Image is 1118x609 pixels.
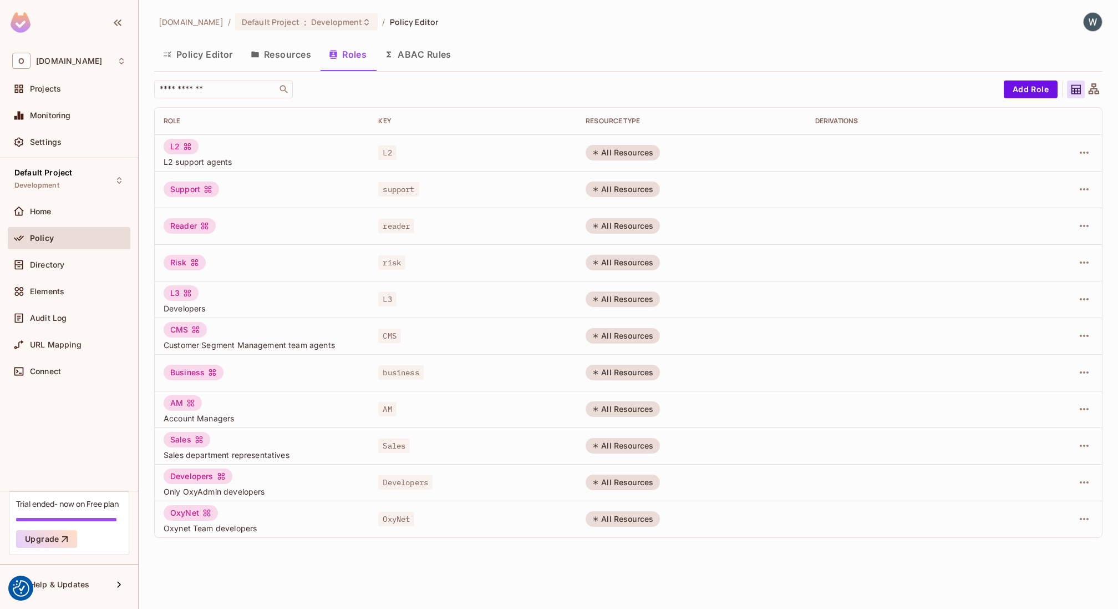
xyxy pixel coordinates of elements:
span: Projects [30,84,61,93]
span: Default Project [14,168,72,177]
span: Account Managers [164,413,360,424]
div: Trial ended- now on Free plan [16,499,119,509]
span: OxyNet [378,512,414,526]
span: risk [378,255,405,270]
span: AM [378,402,396,416]
div: All Resources [586,511,660,527]
div: Role [164,117,360,125]
div: All Resources [586,475,660,490]
span: L2 support agents [164,157,360,167]
span: L2 [378,145,396,160]
span: Development [14,181,59,190]
span: Workspace: oxylabs.io [36,57,102,66]
div: Risk [164,255,206,270]
span: Elements [30,287,64,296]
button: Policy Editor [154,41,242,68]
span: Only OxyAdmin developers [164,486,360,497]
div: All Resources [586,255,660,270]
span: Sales department representatives [164,450,360,460]
span: Oxynet Team developers [164,523,360,533]
span: Monitoring [30,111,71,120]
button: Upgrade [16,530,77,548]
span: Default Project [242,17,299,27]
button: Consent Preferences [13,580,29,597]
span: Directory [30,260,64,269]
div: All Resources [586,145,660,160]
button: Add Role [1004,80,1058,98]
span: Customer Segment Management team agents [164,340,360,350]
div: AM [164,395,202,411]
span: Home [30,207,52,216]
div: L2 [164,139,199,154]
span: Policy Editor [390,17,439,27]
span: reader [378,219,414,233]
span: support [378,182,419,197]
span: Help & Updates [30,580,89,589]
div: Reader [164,218,216,234]
span: Settings [30,138,62,147]
div: All Resources [586,182,660,197]
span: L3 [378,292,396,306]
span: Developers [164,303,360,314]
div: Support [164,182,219,197]
div: Key [378,117,568,125]
div: OxyNet [164,505,218,521]
div: L3 [164,285,199,301]
button: Resources [242,41,320,68]
div: Sales [164,432,210,447]
div: All Resources [586,365,660,380]
div: All Resources [586,218,660,234]
div: Business [164,365,223,380]
div: CMS [164,322,207,338]
div: All Resources [586,401,660,417]
span: Policy [30,234,54,243]
div: Developers [164,469,232,484]
button: Roles [320,41,375,68]
span: O [12,53,31,69]
span: business [378,365,423,380]
img: Web Team [1084,13,1102,31]
span: Development [311,17,362,27]
img: Revisit consent button [13,580,29,597]
button: ABAC Rules [375,41,460,68]
span: Connect [30,367,61,376]
span: Developers [378,475,433,490]
span: : [303,18,307,27]
img: SReyMgAAAABJRU5ErkJggg== [11,12,31,33]
div: All Resources [586,291,660,307]
span: Audit Log [30,314,67,323]
li: / [382,17,385,27]
span: URL Mapping [30,340,82,349]
div: Derivations [815,117,1005,125]
div: RESOURCE TYPE [586,117,797,125]
span: Sales [378,439,410,453]
span: CMS [378,329,400,343]
div: All Resources [586,438,660,454]
li: / [228,17,231,27]
div: All Resources [586,328,660,344]
span: the active workspace [159,17,223,27]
